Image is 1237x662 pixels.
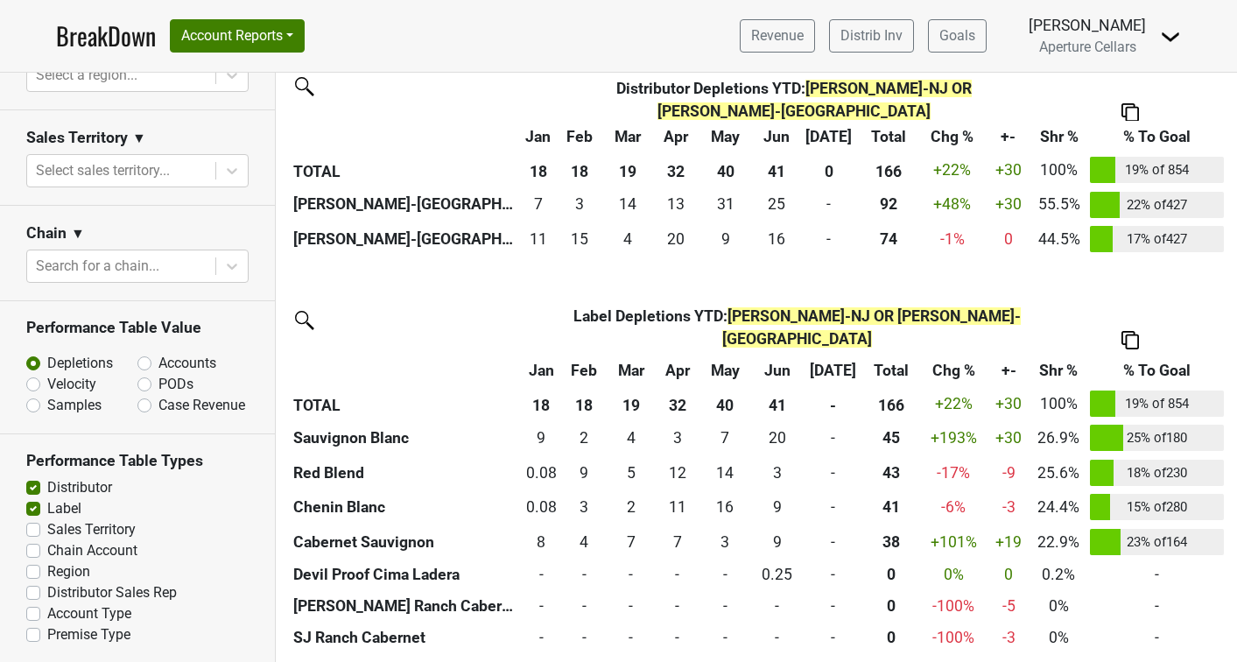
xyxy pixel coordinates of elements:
[922,591,986,623] td: -100 %
[1032,355,1086,386] th: Shr %: activate to sort column ascending
[703,193,749,215] div: 31
[808,626,858,649] div: -
[289,623,521,654] th: SJ Ranch Cabernet
[56,18,156,54] a: BreakDown
[699,187,753,222] td: 30.75
[562,525,607,560] td: 3.66
[656,455,699,490] td: 12.083
[611,461,651,484] div: 5
[866,563,917,586] div: 0
[524,626,558,649] div: -
[607,560,655,591] td: 0
[170,19,305,53] button: Account Reports
[47,519,136,540] label: Sales Territory
[562,623,607,654] td: 0
[566,595,603,617] div: -
[521,421,562,456] td: 9.167
[289,222,520,257] th: [PERSON_NAME]-[GEOGRAPHIC_DATA]
[1032,121,1086,152] th: Shr %: activate to sort column ascending
[1086,623,1228,654] td: -
[566,426,603,449] div: 2
[984,121,1032,152] th: +-: activate to sort column ascending
[524,496,558,518] div: 0.08
[657,228,694,250] div: 20
[520,152,556,187] th: 18
[750,623,804,654] td: 0
[562,591,607,623] td: 0
[920,222,984,257] td: -1 %
[47,624,130,645] label: Premise Type
[808,426,858,449] div: -
[607,455,655,490] td: 5.167
[829,19,914,53] a: Distrib Inv
[26,319,249,337] h3: Performance Table Value
[922,421,986,456] td: +193 %
[752,121,799,152] th: Jun: activate to sort column ascending
[800,187,858,222] td: 0
[752,222,799,257] td: 16.083
[861,421,921,456] th: 44.754
[607,421,655,456] td: 4.167
[750,490,804,525] td: 9
[26,224,67,243] h3: Chain
[566,626,603,649] div: -
[71,223,85,244] span: ▼
[653,121,699,152] th: Apr: activate to sort column ascending
[289,421,521,456] th: Sauvignon Blanc
[289,455,521,490] th: Red Blend
[699,525,751,560] td: 3.167
[566,461,603,484] div: 9
[858,187,920,222] th: 92.332
[521,560,562,591] td: 0
[808,595,858,617] div: -
[656,560,699,591] td: 0
[657,193,694,215] div: 13
[656,421,699,456] td: 2.5
[659,531,695,553] div: 7
[750,525,804,560] td: 8.583
[1032,152,1086,187] td: 100%
[804,490,861,525] td: 0
[755,461,799,484] div: 3
[750,386,804,421] th: 41
[920,187,984,222] td: +48 %
[659,563,695,586] div: -
[607,591,655,623] td: 0
[699,121,753,152] th: May: activate to sort column ascending
[656,490,699,525] td: 10.5
[699,560,751,591] td: 0
[556,152,602,187] th: 18
[740,19,815,53] a: Revenue
[1121,103,1139,122] img: Copy to clipboard
[611,531,651,553] div: 7
[989,496,1028,518] div: -3
[657,80,972,120] span: [PERSON_NAME]-NJ OR [PERSON_NAME]-[GEOGRAPHIC_DATA]
[607,386,655,421] th: 19
[804,455,861,490] td: 0
[704,626,747,649] div: -
[922,560,986,591] td: 0 %
[47,395,102,416] label: Samples
[699,355,751,386] th: May: activate to sort column ascending
[800,222,858,257] td: 0
[804,560,861,591] td: 0
[750,355,804,386] th: Jun: activate to sort column ascending
[704,461,747,484] div: 14
[524,228,552,250] div: 11
[289,71,317,99] img: filter
[750,421,804,456] td: 19.75
[808,496,858,518] div: -
[289,386,521,421] th: TOTAL
[1121,331,1139,349] img: Copy to clipboard
[1032,560,1086,591] td: 0.2%
[1086,591,1228,623] td: -
[524,461,558,484] div: 0.08
[866,531,917,553] div: 38
[922,355,986,386] th: Chg %: activate to sort column ascending
[989,461,1028,484] div: -9
[986,386,1032,421] td: +30
[524,531,558,553] div: 8
[704,531,747,553] div: 3
[656,386,699,421] th: 32
[922,525,986,560] td: +101 %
